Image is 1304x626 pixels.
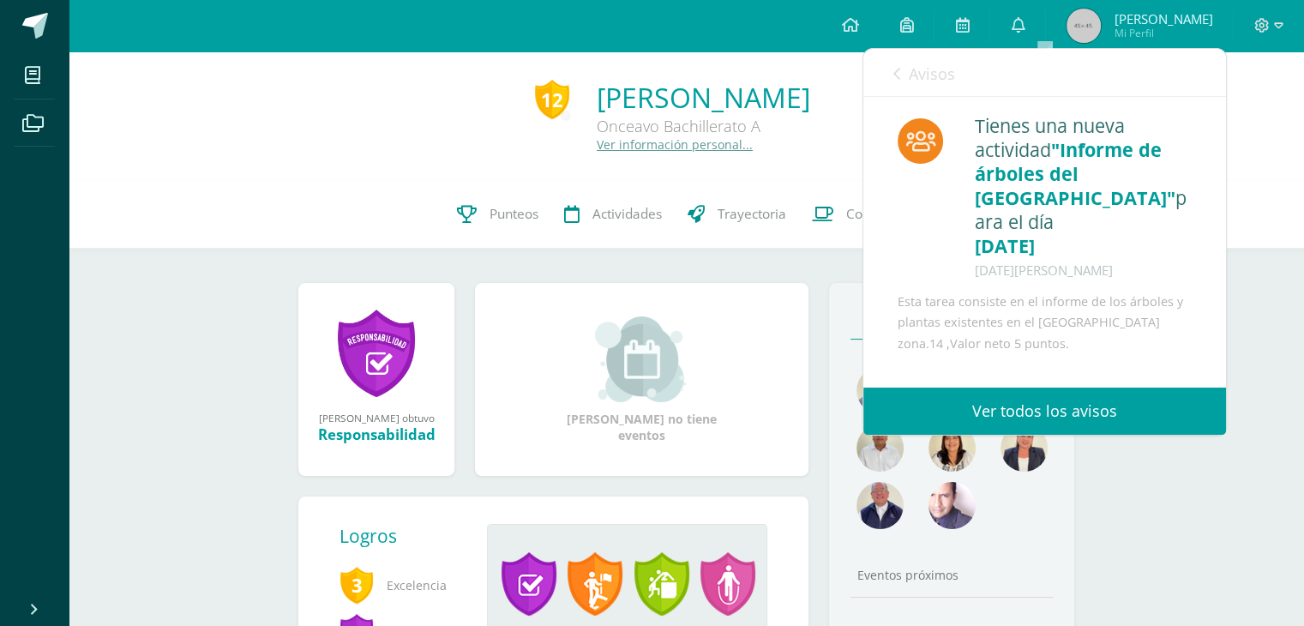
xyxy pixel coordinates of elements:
[595,316,688,402] img: event_small.png
[551,180,675,249] a: Actividades
[490,205,538,223] span: Punteos
[975,233,1035,258] span: [DATE]
[718,205,786,223] span: Trayectoria
[340,524,473,548] div: Logros
[315,411,437,424] div: [PERSON_NAME] obtuvo
[846,205,906,223] span: Contactos
[850,567,1053,583] div: Eventos próximos
[1067,9,1101,43] img: 45x45
[1114,26,1212,40] span: Mi Perfil
[592,205,662,223] span: Actividades
[340,565,374,605] span: 3
[856,367,904,414] img: bd51737d0f7db0a37ff170fbd9075162.png
[340,562,460,609] span: Excelencia
[909,63,955,84] span: Avisos
[675,180,799,249] a: Trayectoria
[799,180,919,249] a: Contactos
[556,316,728,443] div: [PERSON_NAME] no tiene eventos
[856,424,904,472] img: 342ba9b8a6082921fd945bbc9e8525ae.png
[1001,424,1048,472] img: a5d4b362228ed099ba10c9d3d1eca075.png
[444,180,551,249] a: Punteos
[975,258,1192,282] div: [DATE][PERSON_NAME]
[597,136,753,153] a: Ver información personal...
[597,79,810,116] a: [PERSON_NAME]
[975,114,1192,283] div: Tienes una nueva actividad para el día
[850,296,952,340] a: Maestros
[856,482,904,529] img: 63c37c47648096a584fdd476f5e72774.png
[928,482,976,529] img: a8e8556f48ef469a8de4653df9219ae6.png
[1114,10,1212,27] span: [PERSON_NAME]
[898,292,1192,354] div: Esta tarea consiste en el informe de los árboles y plantas existentes en el [GEOGRAPHIC_DATA] zon...
[315,424,437,444] div: Responsabilidad
[863,388,1226,435] a: Ver todos los avisos
[597,116,810,136] div: Onceavo Bachillerato A
[928,424,976,472] img: 876c69fb502899f7a2bc55a9ba2fa0e7.png
[975,137,1175,210] span: "Informe de árboles del [GEOGRAPHIC_DATA]"
[535,80,569,119] div: 12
